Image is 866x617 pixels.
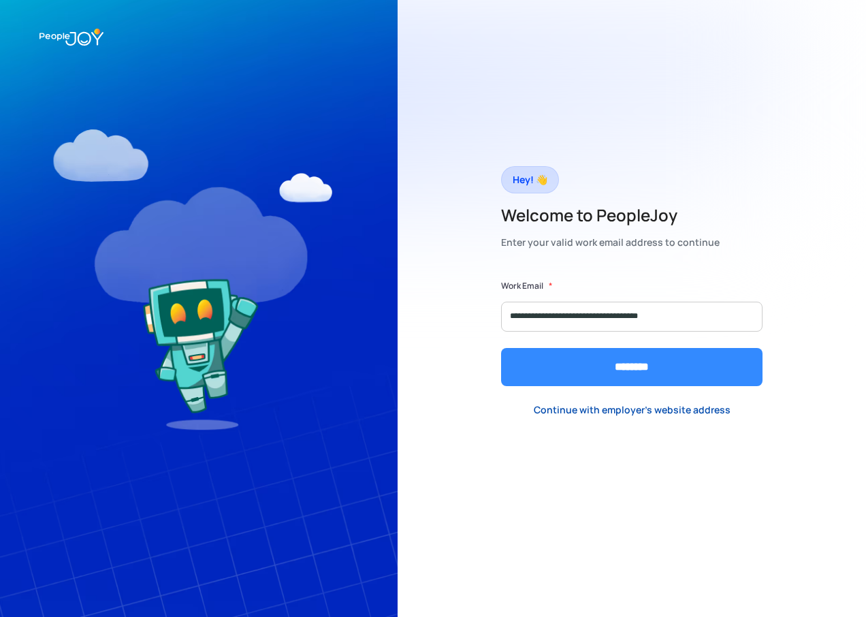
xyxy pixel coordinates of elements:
[501,204,720,226] h2: Welcome to PeopleJoy
[501,279,763,386] form: Form
[523,396,741,424] a: Continue with employer's website address
[501,233,720,252] div: Enter your valid work email address to continue
[513,170,547,189] div: Hey! 👋
[501,279,543,293] label: Work Email
[534,403,731,417] div: Continue with employer's website address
